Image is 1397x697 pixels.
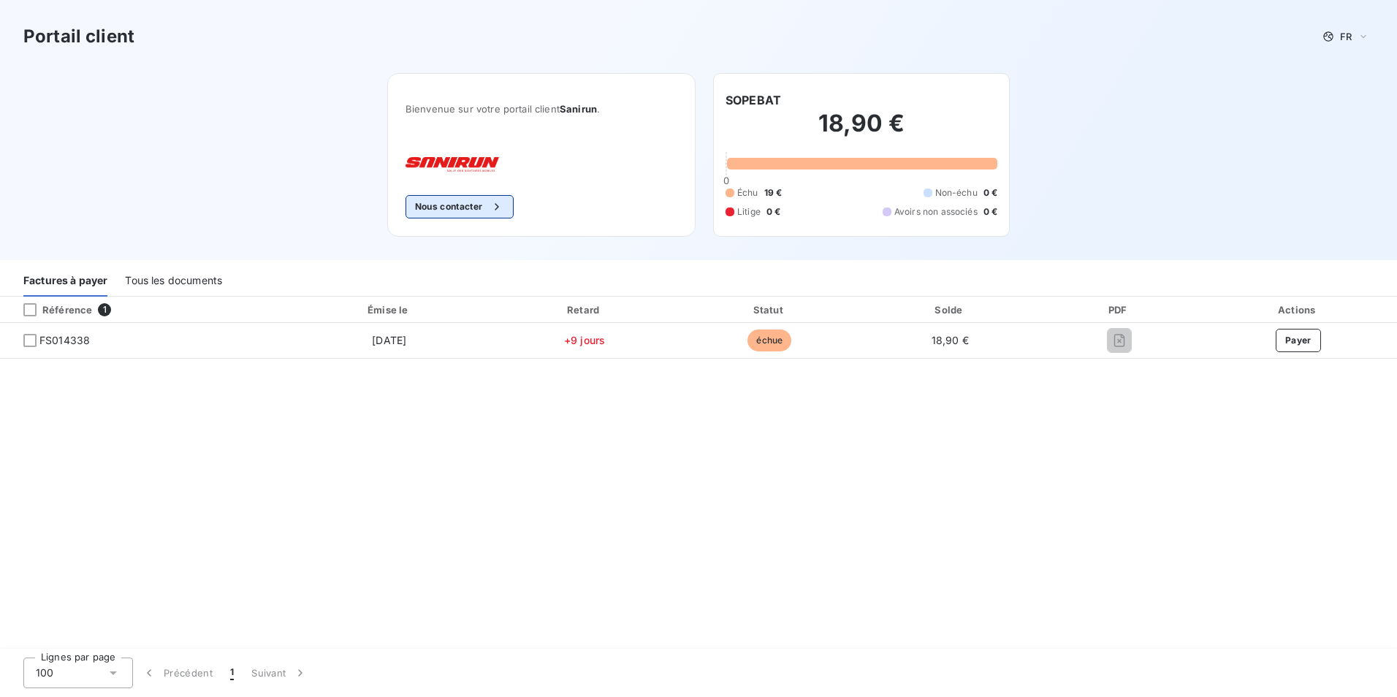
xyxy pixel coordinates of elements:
span: 19 € [764,186,783,199]
div: Actions [1202,302,1394,317]
span: 0 [723,175,729,186]
span: Échu [737,186,758,199]
span: 0 € [766,205,780,218]
img: Company logo [406,157,499,172]
span: 100 [36,666,53,680]
span: FR [1340,31,1352,42]
span: Litige [737,205,761,218]
span: 0 € [983,186,997,199]
div: Statut [681,302,858,317]
button: Précédent [133,658,221,688]
span: 18,90 € [932,334,969,346]
div: Solde [864,302,1036,317]
h3: Portail client [23,23,134,50]
span: 0 € [983,205,997,218]
h2: 18,90 € [726,109,997,153]
div: Tous les documents [125,266,222,297]
span: Non-échu [935,186,978,199]
button: Payer [1276,329,1321,352]
div: Référence [12,303,92,316]
div: Factures à payer [23,266,107,297]
span: échue [747,330,791,351]
span: 1 [230,666,234,680]
button: Nous contacter [406,195,514,218]
span: 1 [98,303,111,316]
button: Suivant [243,658,316,688]
span: Avoirs non associés [894,205,978,218]
span: FS014338 [39,333,90,348]
span: +9 jours [564,334,605,346]
span: [DATE] [372,334,406,346]
span: Bienvenue sur votre portail client . [406,103,677,115]
div: PDF [1042,302,1196,317]
h6: SOPEBAT [726,91,781,109]
div: Émise le [290,302,488,317]
button: 1 [221,658,243,688]
span: Sanirun [560,103,597,115]
div: Retard [494,302,675,317]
